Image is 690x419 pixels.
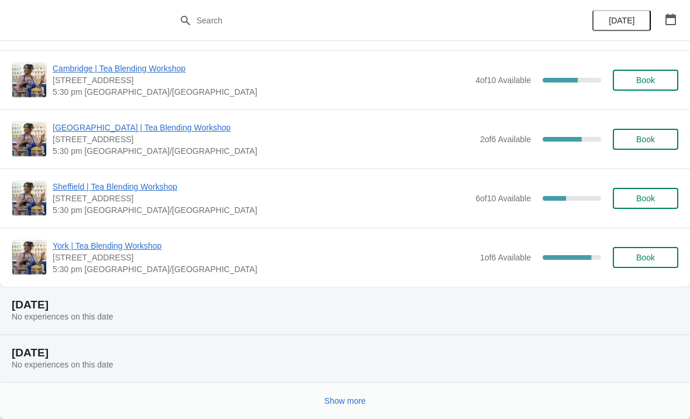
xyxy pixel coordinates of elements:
input: Search [196,10,517,31]
span: [STREET_ADDRESS] [53,193,470,204]
span: York | Tea Blending Workshop [53,240,474,252]
span: Show more [325,396,366,406]
span: No experiences on this date [12,360,113,369]
button: Book [613,247,678,268]
span: 5:30 pm [GEOGRAPHIC_DATA]/[GEOGRAPHIC_DATA] [53,204,470,216]
button: Book [613,129,678,150]
img: York | Tea Blending Workshop | 73 Low Petergate, YO1 7HY | 5:30 pm Europe/London [12,241,46,274]
span: Book [636,194,655,203]
h2: [DATE] [12,299,678,311]
span: 5:30 pm [GEOGRAPHIC_DATA]/[GEOGRAPHIC_DATA] [53,145,474,157]
button: Show more [320,390,371,411]
span: [STREET_ADDRESS] [53,252,474,263]
span: Cambridge | Tea Blending Workshop [53,63,470,74]
span: 1 of 6 Available [480,253,531,262]
button: [DATE] [592,10,651,31]
span: 4 of 10 Available [475,75,531,85]
button: Book [613,188,678,209]
button: Book [613,70,678,91]
span: [GEOGRAPHIC_DATA] | Tea Blending Workshop [53,122,474,133]
img: Sheffield | Tea Blending Workshop | 76 - 78 Pinstone Street, Sheffield, S1 2HP | 5:30 pm Europe/L... [12,181,46,215]
span: 5:30 pm [GEOGRAPHIC_DATA]/[GEOGRAPHIC_DATA] [53,263,474,275]
span: [STREET_ADDRESS] [53,133,474,145]
span: 5:30 pm [GEOGRAPHIC_DATA]/[GEOGRAPHIC_DATA] [53,86,470,98]
span: Sheffield | Tea Blending Workshop [53,181,470,193]
span: No experiences on this date [12,312,113,321]
span: Book [636,135,655,144]
img: Cambridge | Tea Blending Workshop | 8-9 Green Street, Cambridge, CB2 3JU | 5:30 pm Europe/London [12,63,46,97]
span: Book [636,75,655,85]
span: Book [636,253,655,262]
span: 6 of 10 Available [475,194,531,203]
span: 2 of 6 Available [480,135,531,144]
img: London Covent Garden | Tea Blending Workshop | 11 Monmouth St, London, WC2H 9DA | 5:30 pm Europe/... [12,122,46,156]
h2: [DATE] [12,347,678,359]
span: [STREET_ADDRESS] [53,74,470,86]
span: [DATE] [609,16,634,25]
